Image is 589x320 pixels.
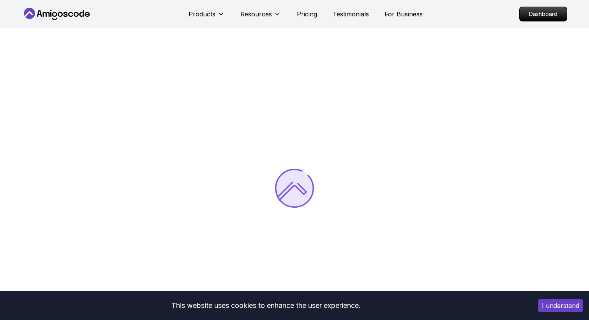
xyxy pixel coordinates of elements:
p: Resources [240,9,272,19]
p: Dashboard [520,7,567,21]
div: This website uses cookies to enhance the user experience. [6,297,526,314]
button: Products [189,9,225,25]
p: Products [189,9,215,19]
a: Pricing [297,9,317,19]
button: Accept cookies [538,299,583,312]
a: Dashboard [519,7,567,21]
a: For Business [384,9,423,19]
a: Testimonials [333,9,369,19]
button: Resources [240,9,281,25]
